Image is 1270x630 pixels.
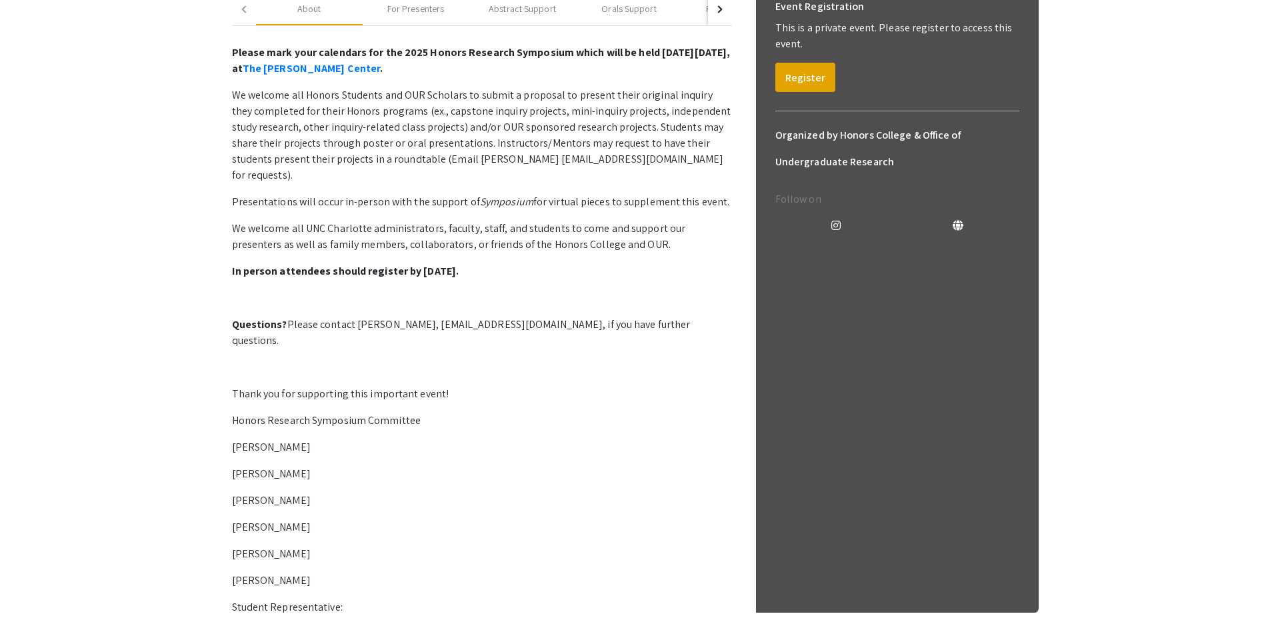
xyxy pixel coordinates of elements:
[232,194,732,210] p: Presentations will occur in-person with the support of for virtual pieces to supplement this event.
[232,386,732,402] p: Thank you for supporting this important event!
[232,466,732,482] p: [PERSON_NAME]
[232,317,732,349] p: Please contact [PERSON_NAME], [EMAIL_ADDRESS][DOMAIN_NAME], if you have further questions.
[243,61,380,75] a: The [PERSON_NAME] Center
[10,570,57,620] iframe: Chat
[706,2,765,16] div: Poster Support
[489,2,556,16] div: Abstract Support
[232,439,732,455] p: [PERSON_NAME]
[775,122,1019,175] h6: Organized by Honors College & Office of Undergraduate Research
[232,519,732,535] p: [PERSON_NAME]
[232,317,287,331] strong: Questions?
[775,20,1019,52] p: This is a private event. Please register to access this event.
[232,413,732,429] p: Honors Research Symposium Committee
[232,87,732,183] p: We welcome all Honors Students and OUR Scholars to submit a proposal to present their original in...
[232,264,459,278] strong: In person attendees should register by [DATE].
[232,573,732,589] p: [PERSON_NAME]
[480,195,533,209] em: Symposium
[601,2,656,16] div: Orals Support
[232,493,732,509] p: [PERSON_NAME]
[232,45,731,75] strong: Please mark your calendars for the 2025 Honors Research Symposium which will be held [DATE][DATE]...
[775,191,1019,207] p: Follow on
[387,2,444,16] div: For Presenters
[232,221,732,253] p: We welcome all UNC Charlotte administrators, faculty, staff, and students to come and support our...
[232,599,732,615] p: Student Representative:
[775,63,835,92] button: Register
[297,2,321,16] div: About
[232,546,732,562] p: [PERSON_NAME]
